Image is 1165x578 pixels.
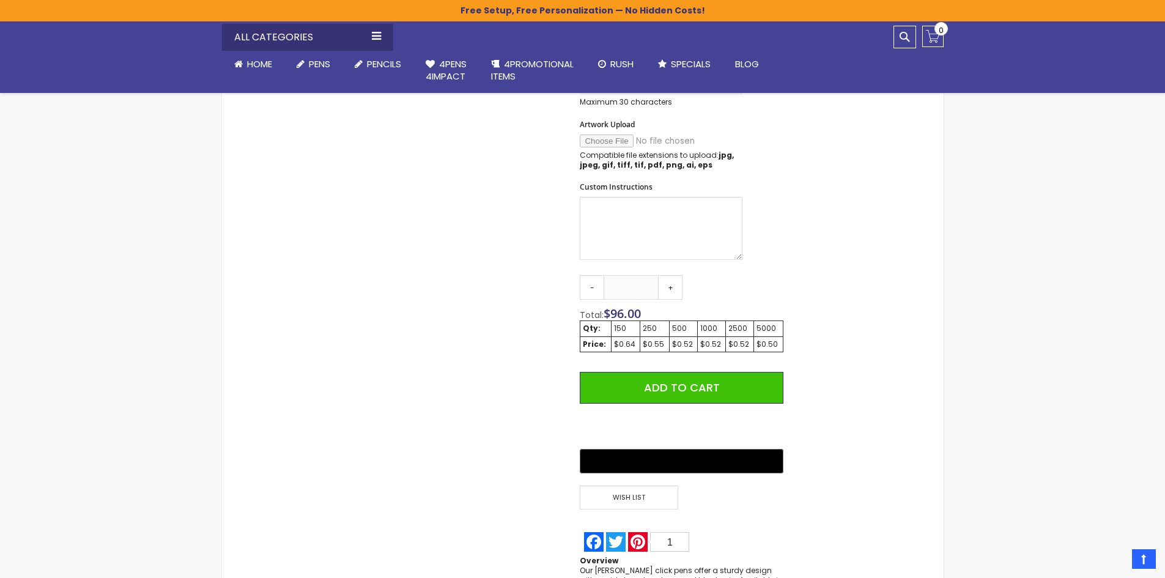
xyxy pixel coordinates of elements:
[580,182,653,192] span: Custom Instructions
[580,150,734,170] strong: jpg, jpeg, gif, tiff, tif, pdf, png, ai, eps
[723,51,771,78] a: Blog
[222,51,284,78] a: Home
[580,309,604,321] span: Total:
[671,57,711,70] span: Specials
[672,339,695,349] div: $0.52
[426,57,467,83] span: 4Pens 4impact
[367,57,401,70] span: Pencils
[580,449,783,473] button: Buy with GPay
[479,51,586,91] a: 4PROMOTIONALITEMS
[247,57,272,70] span: Home
[583,323,601,333] strong: Qty:
[309,57,330,70] span: Pens
[728,339,751,349] div: $0.52
[222,24,393,51] div: All Categories
[580,486,678,509] span: Wish List
[700,324,723,333] div: 1000
[643,339,666,349] div: $0.55
[580,372,783,404] button: Add to Cart
[580,150,742,170] p: Compatible file extensions to upload:
[580,275,604,300] a: -
[658,275,682,300] a: +
[644,380,720,395] span: Add to Cart
[614,324,637,333] div: 150
[342,51,413,78] a: Pencils
[583,339,606,349] strong: Price:
[610,57,634,70] span: Rush
[491,57,574,83] span: 4PROMOTIONAL ITEMS
[643,324,666,333] div: 250
[672,324,695,333] div: 500
[939,24,944,36] span: 0
[667,537,673,547] span: 1
[413,51,479,91] a: 4Pens4impact
[614,339,637,349] div: $0.64
[604,305,641,322] span: $
[735,57,759,70] span: Blog
[583,532,605,552] a: Facebook
[728,324,751,333] div: 2500
[1132,549,1156,569] a: Top
[700,339,723,349] div: $0.52
[922,26,944,47] a: 0
[646,51,723,78] a: Specials
[284,51,342,78] a: Pens
[580,97,742,107] p: Maximum 30 characters
[580,486,681,509] a: Wish List
[756,339,780,349] div: $0.50
[580,555,618,566] strong: Overview
[605,532,627,552] a: Twitter
[580,413,783,440] iframe: PayPal
[580,119,635,130] span: Artwork Upload
[756,324,780,333] div: 5000
[610,305,641,322] span: 96.00
[586,51,646,78] a: Rush
[627,532,690,552] a: Pinterest1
